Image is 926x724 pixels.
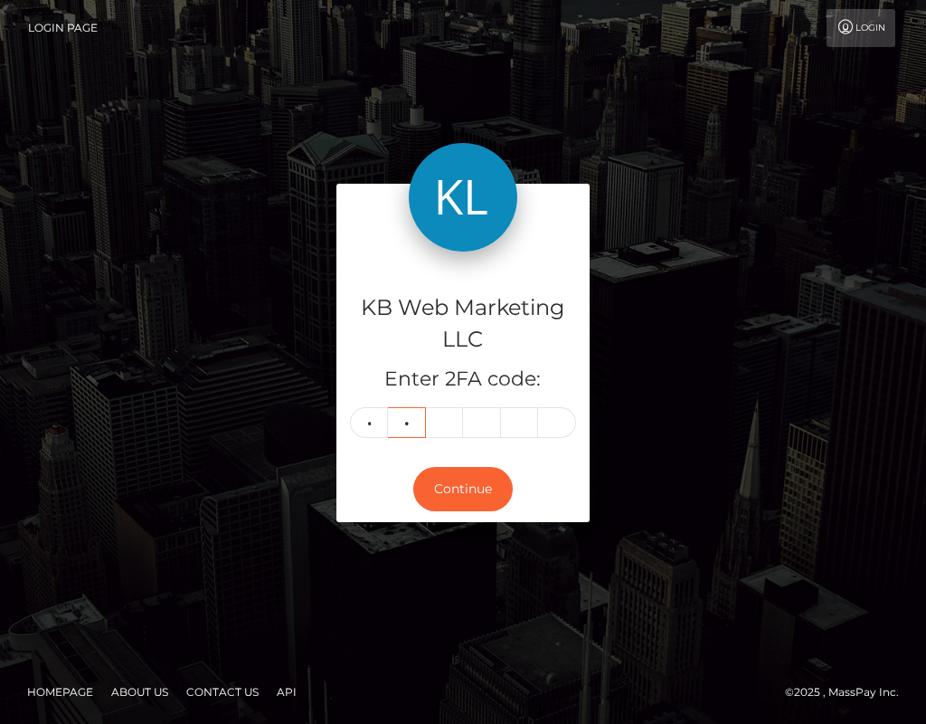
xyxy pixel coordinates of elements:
[179,678,266,706] a: Contact Us
[20,678,100,706] a: Homepage
[413,467,513,511] button: Continue
[785,682,912,702] div: © 2025 , MassPay Inc.
[269,678,304,706] a: API
[28,9,98,47] a: Login Page
[350,366,576,394] h5: Enter 2FA code:
[104,678,175,706] a: About Us
[409,143,517,252] img: KB Web Marketing LLC
[827,9,895,47] a: Login
[350,292,576,356] h4: KB Web Marketing LLC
